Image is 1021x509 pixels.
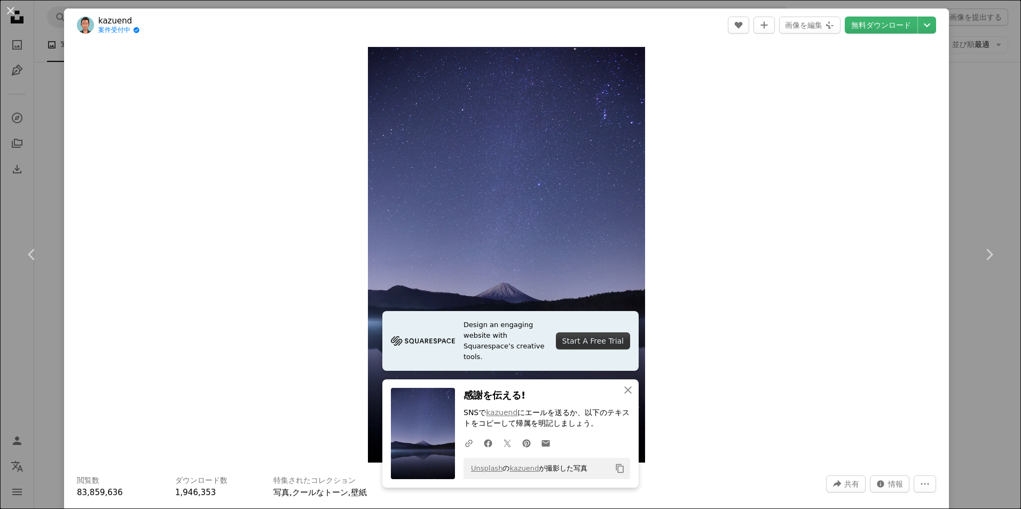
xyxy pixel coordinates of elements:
span: 1,946,353 [175,488,216,497]
img: file-1705255347840-230a6ab5bca9image [391,333,455,349]
a: Design an engaging website with Squarespace’s creative tools.Start A Free Trial [382,311,639,371]
span: 83,859,636 [77,488,123,497]
button: その他のアクション [914,475,936,492]
a: 壁紙 [351,488,367,497]
button: この画像に関する統計 [870,475,909,492]
h3: 特集されたコレクション [273,475,356,486]
span: Design an engaging website with Squarespace’s creative tools. [464,320,547,362]
p: SNSで にエールを送るか、以下のテキストをコピーして帰属を明記しましょう。 [464,408,630,429]
a: 無料ダウンロード [845,17,917,34]
span: , [289,488,292,497]
h3: ダウンロード数 [175,475,227,486]
a: クールなトーン [292,488,348,497]
img: kazuendのプロフィールを見る [77,17,94,34]
button: 画像を編集 [779,17,841,34]
a: Unsplash [471,464,502,472]
a: 案件受付中 [98,26,140,35]
button: コレクションに追加する [753,17,775,34]
span: の が撮影した写真 [466,460,587,477]
h3: 閲覧数 [77,475,99,486]
button: このビジュアルを共有する [826,475,866,492]
h3: 感謝を伝える! [464,388,630,403]
button: クリップボードにコピーする [611,459,629,478]
a: Pinterestでシェアする [517,432,536,454]
a: Eメールでシェアする [536,432,555,454]
a: 次へ [957,203,1021,306]
button: この画像でズームインする [368,47,645,463]
button: ダウンロードサイズを選択してください [918,17,936,34]
a: Facebookでシェアする [478,432,498,454]
img: 夜間のアルプ山脈近くの穏やかな水域 [368,47,645,463]
span: 共有 [844,476,859,492]
div: Start A Free Trial [556,332,630,349]
a: kazuend [509,464,539,472]
a: kazuend [98,15,140,26]
a: kazuend [486,408,517,417]
span: , [348,488,351,497]
span: 情報 [888,476,903,492]
button: いいね！ [728,17,749,34]
a: Twitterでシェアする [498,432,517,454]
a: 写真 [273,488,289,497]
